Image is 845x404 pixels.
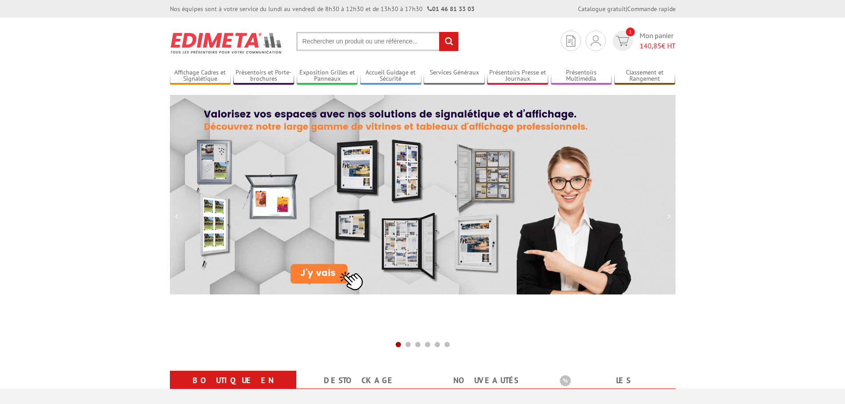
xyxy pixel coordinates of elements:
[560,373,671,390] b: Les promotions
[626,27,635,36] span: 1
[640,41,661,50] span: 140,85
[427,5,475,13] strong: 01 46 81 33 03
[170,4,475,13] div: Nos équipes sont à votre service du lundi au vendredi de 8h30 à 12h30 et de 13h30 à 17h30
[170,69,231,83] a: Affichage Cadres et Signalétique
[640,41,676,51] span: € HT
[439,32,458,51] input: rechercher
[360,69,421,83] a: Accueil Guidage et Sécurité
[566,35,575,47] img: devis rapide
[307,373,412,388] a: Destockage
[297,69,358,83] a: Exposition Grilles et Panneaux
[233,69,295,83] a: Présentoirs et Porte-brochures
[433,373,538,388] a: nouveautés
[551,69,612,83] a: Présentoirs Multimédia
[627,5,676,13] a: Commande rapide
[614,69,676,83] a: Classement et Rangement
[424,69,485,83] a: Services Généraux
[616,36,629,46] img: devis rapide
[487,69,548,83] a: Présentoirs Presse et Journaux
[296,32,459,51] input: Rechercher un produit ou une référence...
[610,31,676,51] a: devis rapide 1 Mon panier 140,85€ HT
[578,4,676,13] div: |
[170,27,283,59] img: Présentoir, panneau, stand - Edimeta - PLV, affichage, mobilier bureau, entreprise
[578,5,626,13] a: Catalogue gratuit
[591,35,601,46] img: devis rapide
[640,31,676,51] span: Mon panier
